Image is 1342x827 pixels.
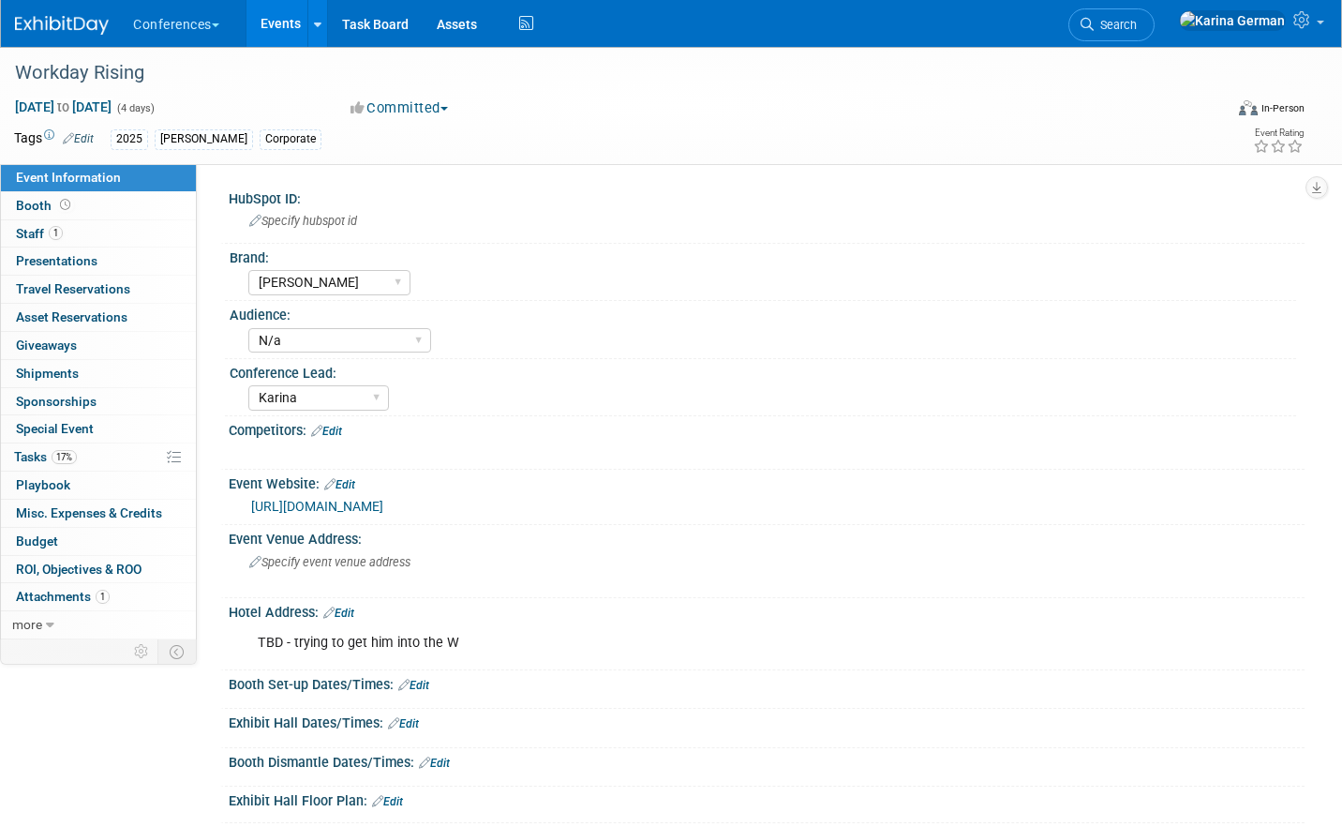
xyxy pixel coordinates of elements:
[230,244,1296,267] div: Brand:
[1239,100,1258,115] img: Format-Inperson.png
[1094,18,1137,32] span: Search
[1,164,196,191] a: Event Information
[16,281,130,296] span: Travel Reservations
[16,534,58,549] span: Budget
[324,478,355,491] a: Edit
[16,253,97,268] span: Presentations
[1,556,196,583] a: ROI, Objectives & ROO
[245,624,1096,662] div: TBD - trying to get him into the W
[1068,8,1155,41] a: Search
[419,757,450,770] a: Edit
[16,198,74,213] span: Booth
[1179,10,1286,31] img: Karina German
[229,185,1305,208] div: HubSpot ID:
[8,56,1195,90] div: Workday Rising
[1,248,196,275] a: Presentations
[249,214,357,228] span: Specify hubspot id
[1,500,196,527] a: Misc. Expenses & Credits
[1,472,196,499] a: Playbook
[15,16,109,35] img: ExhibitDay
[16,589,110,604] span: Attachments
[311,425,342,438] a: Edit
[14,128,94,150] td: Tags
[229,525,1305,549] div: Event Venue Address:
[323,607,354,620] a: Edit
[111,129,148,149] div: 2025
[126,639,158,664] td: Personalize Event Tab Strip
[16,366,79,381] span: Shipments
[54,99,72,114] span: to
[1,332,196,359] a: Giveaways
[16,170,121,185] span: Event Information
[14,449,77,464] span: Tasks
[1,583,196,610] a: Attachments1
[1113,98,1305,126] div: Event Format
[16,505,162,520] span: Misc. Expenses & Credits
[155,129,253,149] div: [PERSON_NAME]
[1,528,196,555] a: Budget
[229,787,1305,811] div: Exhibit Hall Floor Plan:
[49,226,63,240] span: 1
[1,220,196,248] a: Staff1
[230,301,1296,324] div: Audience:
[260,129,321,149] div: Corporate
[398,679,429,692] a: Edit
[16,338,77,353] span: Giveaways
[1,444,196,471] a: Tasks17%
[388,717,419,730] a: Edit
[96,590,110,604] span: 1
[63,132,94,145] a: Edit
[229,470,1305,494] div: Event Website:
[12,617,42,632] span: more
[1,304,196,331] a: Asset Reservations
[229,598,1305,623] div: Hotel Address:
[14,98,112,115] span: [DATE] [DATE]
[158,639,197,664] td: Toggle Event Tabs
[372,795,403,808] a: Edit
[229,670,1305,695] div: Booth Set-up Dates/Times:
[344,98,455,118] button: Committed
[1,415,196,443] a: Special Event
[1,192,196,219] a: Booth
[16,309,127,324] span: Asset Reservations
[56,198,74,212] span: Booth not reserved yet
[52,450,77,464] span: 17%
[16,394,97,409] span: Sponsorships
[115,102,155,114] span: (4 days)
[16,226,63,241] span: Staff
[249,555,410,569] span: Specify event venue address
[230,359,1296,383] div: Conference Lead:
[229,709,1305,733] div: Exhibit Hall Dates/Times:
[1,611,196,639] a: more
[16,477,70,492] span: Playbook
[16,421,94,436] span: Special Event
[1,360,196,387] a: Shipments
[229,748,1305,773] div: Booth Dismantle Dates/Times:
[1,388,196,415] a: Sponsorships
[16,562,142,577] span: ROI, Objectives & ROO
[251,499,383,514] a: [URL][DOMAIN_NAME]
[1253,128,1304,138] div: Event Rating
[1,276,196,303] a: Travel Reservations
[229,416,1305,441] div: Competitors:
[1260,101,1305,115] div: In-Person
